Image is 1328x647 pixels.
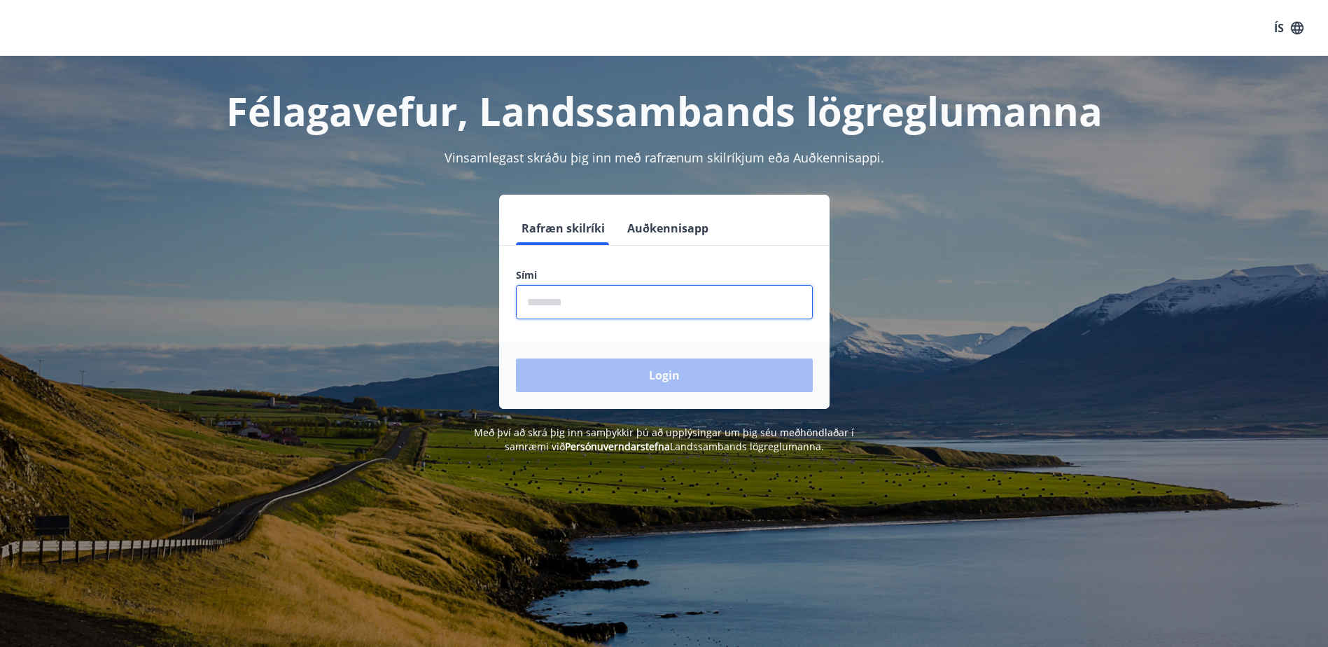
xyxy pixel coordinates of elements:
button: ÍS [1266,15,1311,41]
h1: Félagavefur, Landssambands lögreglumanna [177,84,1152,137]
button: Auðkennisapp [622,211,714,245]
label: Sími [516,268,813,282]
span: Vinsamlegast skráðu þig inn með rafrænum skilríkjum eða Auðkennisappi. [445,149,884,166]
span: Með því að skrá þig inn samþykkir þú að upplýsingar um þig séu meðhöndlaðar í samræmi við Landssa... [474,426,854,453]
a: Persónuverndarstefna [565,440,670,453]
button: Rafræn skilríki [516,211,610,245]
